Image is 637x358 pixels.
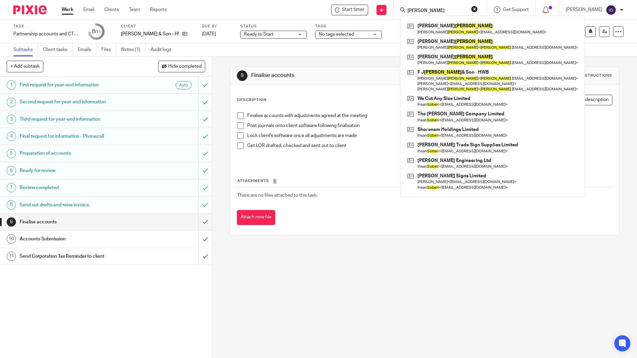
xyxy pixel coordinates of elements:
[7,183,16,192] div: 7
[566,6,602,13] p: [PERSON_NAME]
[20,148,134,158] h1: Preparation of accounts
[78,43,96,56] a: Emails
[13,31,80,37] div: Partnership accounts and CT600 return
[407,8,467,14] input: Search
[13,43,38,56] a: Subtasks
[247,122,612,129] p: Post journals onto client software following finalisation
[7,166,16,175] div: 6
[237,179,269,183] span: Attachments
[237,97,267,103] p: Description
[331,5,368,15] div: F J Soper & Son - HWB - Partnership accounts and CT600 return
[202,24,232,29] label: Due by
[13,24,80,29] label: Task
[503,7,529,12] span: Get Support
[471,6,478,12] button: Clear
[176,81,192,89] div: Auto
[151,43,176,56] a: Audit logs
[7,61,43,72] button: + Add subtask
[20,183,134,193] h1: Review completed
[43,43,73,56] a: Client tasks
[342,6,364,13] span: Start timer
[121,24,194,29] label: Client
[92,28,101,35] div: 8
[121,31,179,37] p: [PERSON_NAME] & Son - HWB
[251,72,439,79] h1: Finalise accounts
[247,142,612,149] p: Get LOR drafted, checked and sent out to client
[101,43,116,56] a: Files
[129,6,140,13] a: Team
[20,80,134,90] h1: First request for year-end information
[237,210,275,225] button: Attach new file
[20,217,134,227] h1: Finalise accounts
[202,32,216,36] span: [DATE]
[95,30,101,34] small: /11
[244,32,274,37] span: Ready to Start
[20,97,134,107] h1: Second request for year-end information
[606,5,616,15] img: svg%3E
[20,200,134,210] h1: Send out drafts and raise invoice.
[319,32,354,37] span: No tags selected
[20,114,134,124] h1: Third request for year-end information
[315,24,382,29] label: Tags
[7,200,16,210] div: 8
[7,149,16,158] div: 5
[168,64,202,69] span: Hide completed
[150,6,167,13] a: Reports
[20,131,134,141] h1: Final request for information - Phonecall
[7,132,16,141] div: 4
[7,98,16,107] div: 2
[20,251,134,261] h1: Send Corporation Tax Reminder to client
[240,24,307,29] label: Status
[7,217,16,227] div: 9
[7,80,16,90] div: 1
[7,115,16,124] div: 3
[237,193,318,198] span: There are no files attached to this task.
[20,166,134,176] h1: Ready for review
[83,6,94,13] a: Email
[104,6,119,13] a: Clients
[7,234,16,244] div: 10
[237,70,248,81] div: 9
[62,6,73,13] a: Work
[247,132,612,139] p: Lock client's software once all adjustments are made
[121,43,146,56] a: Notes (1)
[7,252,16,261] div: 11
[20,234,134,244] h1: Accounts Submission
[247,112,612,119] p: Finalise accounts with adjustments agreed at the meeting
[158,61,205,72] button: Hide completed
[580,73,612,78] div: Instructions
[13,5,47,14] img: Pixie
[566,95,612,105] button: Edit description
